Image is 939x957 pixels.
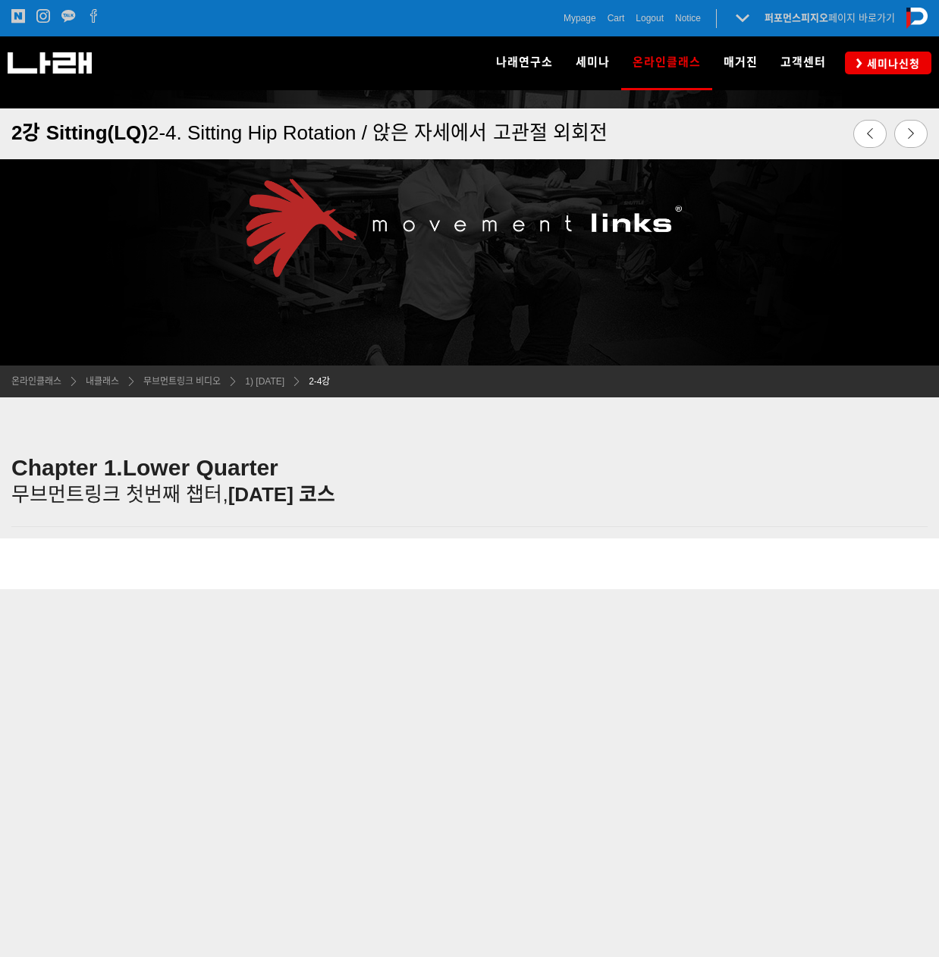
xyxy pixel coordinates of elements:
span: 2-4강 [309,376,330,387]
span: 나래연구소 [496,55,553,69]
span: 매거진 [724,55,758,69]
span: 세미나 [576,55,610,69]
a: 내클래스 [78,374,119,389]
a: 온라인클래스 [11,374,61,389]
a: Cart [608,11,625,26]
a: 2-4강 [301,374,330,389]
a: 나래연구소 [485,36,564,89]
span: 2-4. Sitting Hip Rotation / 앉은 자세에서 고관절 외회전 [148,121,608,144]
strong: Lower Quarter [123,455,278,480]
span: 세미나신청 [862,56,920,71]
span: 2강 Sitting(LQ) [11,121,148,144]
span: 고객센터 [780,55,826,69]
a: Notice [675,11,701,26]
span: 온라인클래스 [11,376,61,387]
a: 매거진 [712,36,769,89]
span: 무브먼트링크 비디오 [143,376,221,387]
a: 온라인클래스 [621,36,712,89]
a: 세미나 [564,36,621,89]
span: [DATE] 코스 [228,483,335,506]
span: 온라인클래스 [633,50,701,74]
span: 무브먼트링크 첫번째 챕터, [11,483,228,506]
a: 퍼포먼스피지오페이지 바로가기 [765,12,895,24]
span: 1) [DATE] [245,376,284,387]
a: 고객센터 [769,36,837,89]
strong: 퍼포먼스피지오 [765,12,828,24]
a: Mypage [564,11,596,26]
strong: Chapter 1. [11,455,123,480]
a: 1) [DATE] [237,374,284,389]
a: 무브먼트링크 비디오 [136,374,221,389]
a: Logout [636,11,664,26]
span: 내클래스 [86,376,119,387]
a: 2강 Sitting(LQ)2-4. Sitting Hip Rotation / 앉은 자세에서 고관절 외회전 [11,112,771,152]
a: 세미나신청 [845,52,931,74]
